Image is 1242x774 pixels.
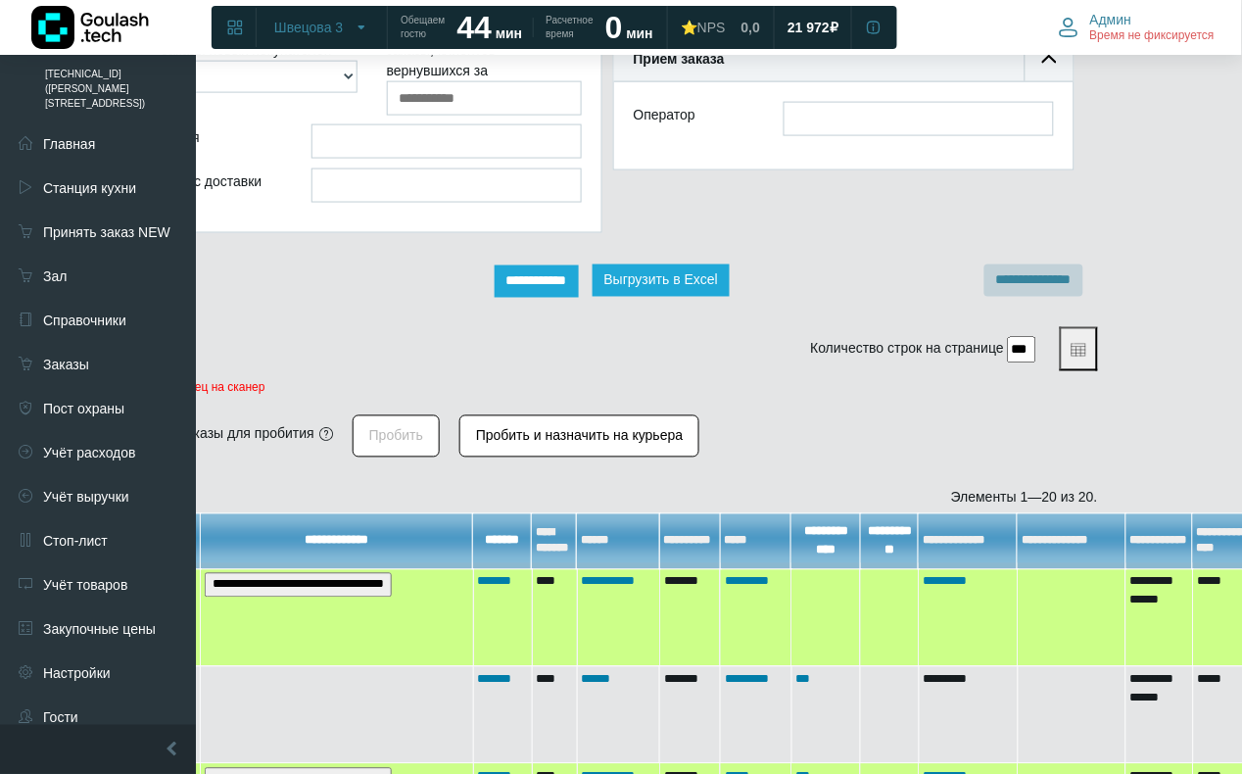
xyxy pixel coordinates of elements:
span: Расчетное время [546,14,593,41]
button: Пробить [353,415,440,458]
strong: 0 [605,10,623,45]
div: Акция [147,124,297,159]
p: Поместите палец на сканер [113,381,1098,395]
strong: 44 [456,10,492,45]
div: Адрес доставки [147,169,297,203]
button: Админ Время не фиксируется [1047,7,1226,48]
div: Выберите заказы для пробития [113,424,314,445]
span: Время не фиксируется [1090,28,1215,44]
img: Логотип компании Goulash.tech [31,6,149,49]
span: мин [496,25,522,41]
span: 21 972 [788,19,830,36]
div: ⭐ [681,19,726,36]
div: заказы новых покупателей [147,40,372,116]
div: заказы, клиентов вернувшихся за [372,40,597,116]
span: ₽ [830,19,838,36]
a: 21 972 ₽ [776,10,850,45]
div: Элементы 1—20 из 20. [113,488,1098,508]
span: Обещаем гостю [401,14,445,41]
label: Оператор [634,105,695,125]
b: Прием заказа [634,51,725,67]
a: Обещаем гостю 44 мин Расчетное время 0 мин [389,10,665,45]
a: ⭐NPS 0,0 [669,10,772,45]
label: Количество строк на странице [811,339,1005,360]
span: Швецова 3 [274,19,343,36]
span: 0,0 [741,19,760,36]
span: Админ [1090,11,1132,28]
img: collapse [1042,52,1057,67]
button: Пробить и назначить на курьера [459,415,699,458]
span: мин [627,25,653,41]
span: NPS [697,20,726,35]
button: Швецова 3 [263,12,381,43]
button: Выгрузить в Excel [593,265,731,297]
